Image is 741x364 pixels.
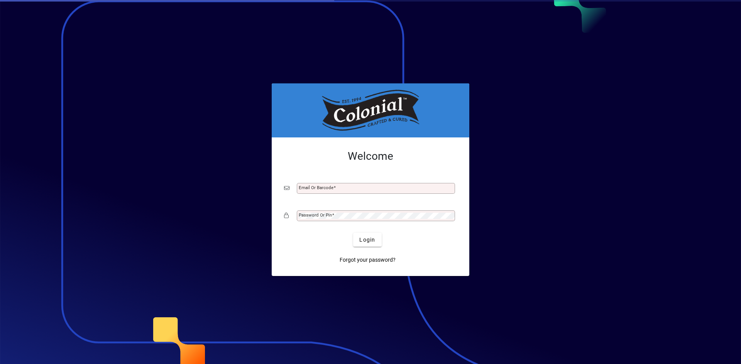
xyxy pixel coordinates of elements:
span: Forgot your password? [340,256,396,264]
button: Login [353,233,381,247]
a: Forgot your password? [337,253,399,267]
span: Login [359,236,375,244]
mat-label: Email or Barcode [299,185,333,190]
h2: Welcome [284,150,457,163]
mat-label: Password or Pin [299,212,332,218]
